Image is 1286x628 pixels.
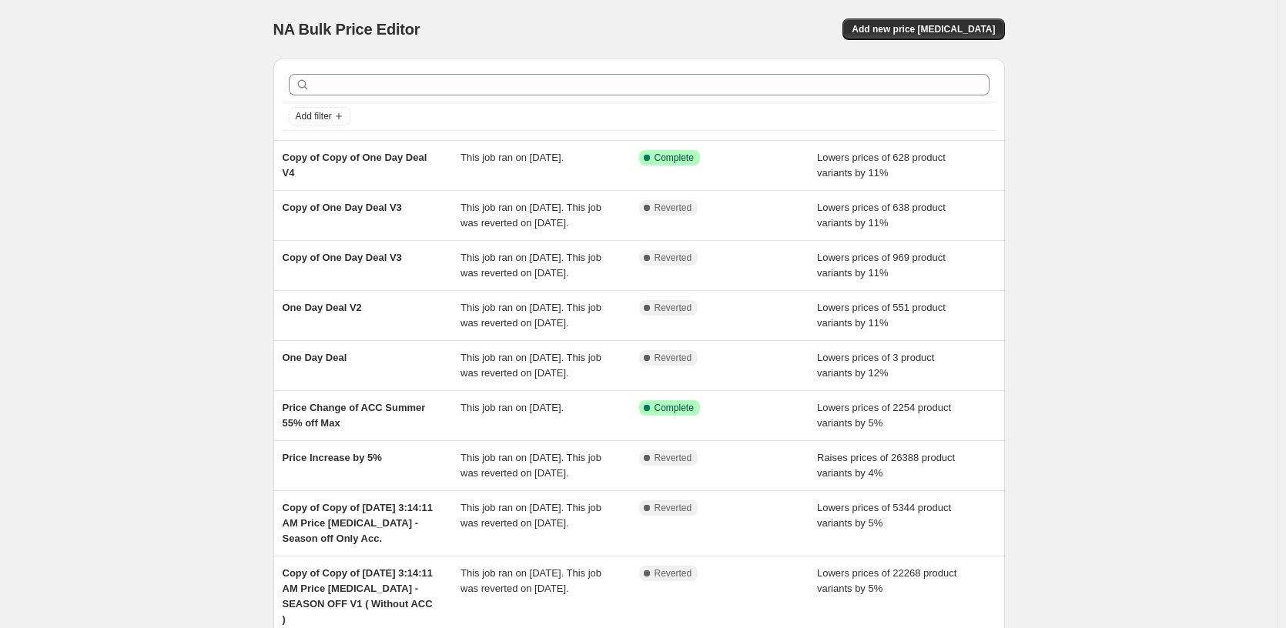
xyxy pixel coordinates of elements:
[283,152,427,179] span: Copy of Copy of One Day Deal V4
[283,502,434,544] span: Copy of Copy of [DATE] 3:14:11 AM Price [MEDICAL_DATA] - Season off Only Acc.
[842,18,1004,40] button: Add new price [MEDICAL_DATA]
[852,23,995,35] span: Add new price [MEDICAL_DATA]
[296,110,332,122] span: Add filter
[817,302,946,329] span: Lowers prices of 551 product variants by 11%
[817,152,946,179] span: Lowers prices of 628 product variants by 11%
[655,402,694,414] span: Complete
[655,302,692,314] span: Reverted
[283,302,362,313] span: One Day Deal V2
[283,567,434,625] span: Copy of Copy of [DATE] 3:14:11 AM Price [MEDICAL_DATA] - SEASON OFF V1 ( Without ACC )
[283,202,402,213] span: Copy of One Day Deal V3
[655,452,692,464] span: Reverted
[817,567,956,594] span: Lowers prices of 22268 product variants by 5%
[817,452,955,479] span: Raises prices of 26388 product variants by 4%
[460,567,601,594] span: This job ran on [DATE]. This job was reverted on [DATE].
[655,502,692,514] span: Reverted
[817,502,951,529] span: Lowers prices of 5344 product variants by 5%
[817,252,946,279] span: Lowers prices of 969 product variants by 11%
[655,252,692,264] span: Reverted
[655,352,692,364] span: Reverted
[283,402,426,429] span: Price Change of ACC Summer 55% off Max
[289,107,350,125] button: Add filter
[460,152,564,163] span: This job ran on [DATE].
[655,202,692,214] span: Reverted
[460,402,564,413] span: This job ran on [DATE].
[273,21,420,38] span: NA Bulk Price Editor
[460,252,601,279] span: This job ran on [DATE]. This job was reverted on [DATE].
[283,352,347,363] span: One Day Deal
[817,352,934,379] span: Lowers prices of 3 product variants by 12%
[655,567,692,580] span: Reverted
[283,252,402,263] span: Copy of One Day Deal V3
[655,152,694,164] span: Complete
[817,202,946,229] span: Lowers prices of 638 product variants by 11%
[817,402,951,429] span: Lowers prices of 2254 product variants by 5%
[460,302,601,329] span: This job ran on [DATE]. This job was reverted on [DATE].
[460,502,601,529] span: This job ran on [DATE]. This job was reverted on [DATE].
[283,452,382,463] span: Price Increase by 5%
[460,352,601,379] span: This job ran on [DATE]. This job was reverted on [DATE].
[460,202,601,229] span: This job ran on [DATE]. This job was reverted on [DATE].
[460,452,601,479] span: This job ran on [DATE]. This job was reverted on [DATE].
